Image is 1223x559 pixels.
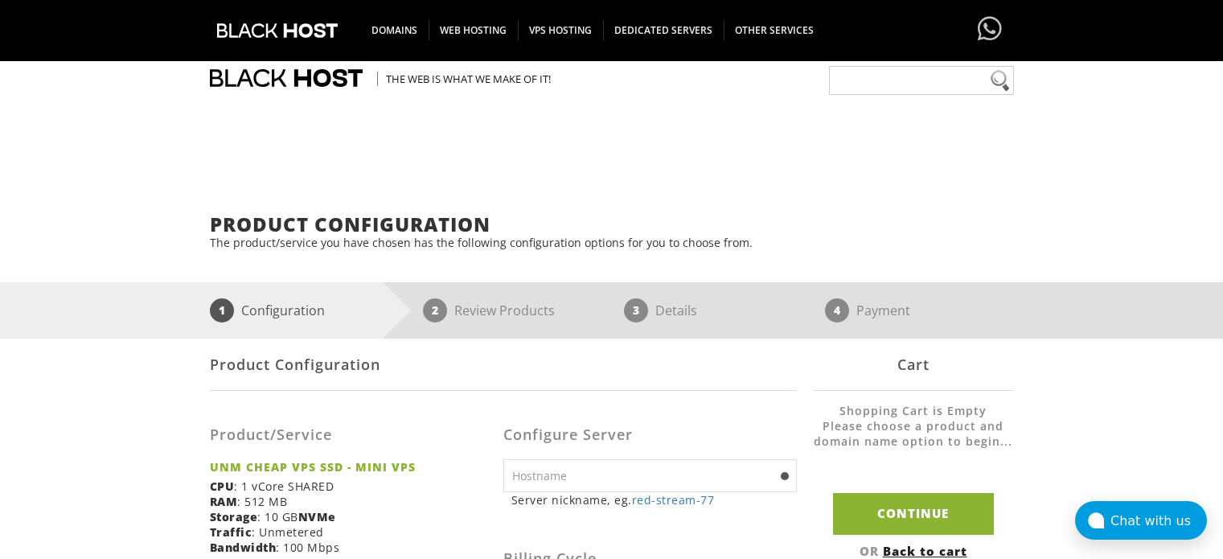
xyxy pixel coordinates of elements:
a: red-stream-77 [632,492,715,508]
small: Server nickname, eg. [511,492,797,508]
span: OTHER SERVICES [724,20,825,40]
li: Shopping Cart is Empty Please choose a product and domain name option to begin... [813,403,1014,465]
p: Payment [856,298,910,323]
b: NVMe [298,509,336,524]
span: VPS HOSTING [518,20,604,40]
a: Back to cart [883,543,967,559]
b: Bandwidth [210,540,277,555]
div: Product Configuration [210,339,797,391]
strong: UNM CHEAP VPS SSD - MINI VPS [210,459,491,475]
h3: Product/Service [210,427,491,443]
div: OR [813,543,1014,559]
input: Hostname [503,459,797,492]
p: Details [655,298,697,323]
span: The Web is what we make of it! [377,72,551,86]
span: 2 [423,298,447,323]
h3: Configure Server [503,427,797,443]
span: 3 [624,298,648,323]
h1: Product Configuration [210,214,1014,235]
span: DEDICATED SERVERS [603,20,724,40]
b: Storage [210,509,258,524]
p: Configuration [241,298,325,323]
b: Traffic [210,524,252,540]
b: CPU [210,479,235,494]
p: The product/service you have chosen has the following configuration options for you to choose from. [210,235,1014,250]
div: Cart [813,339,1014,391]
b: RAM [210,494,238,509]
div: Chat with us [1110,513,1207,528]
p: Review Products [454,298,555,323]
span: DOMAINS [360,20,429,40]
span: WEB HOSTING [429,20,519,40]
input: Continue [833,493,994,534]
button: Chat with us [1075,501,1207,540]
input: Need help? [829,66,1014,95]
span: 4 [825,298,849,323]
span: 1 [210,298,234,323]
